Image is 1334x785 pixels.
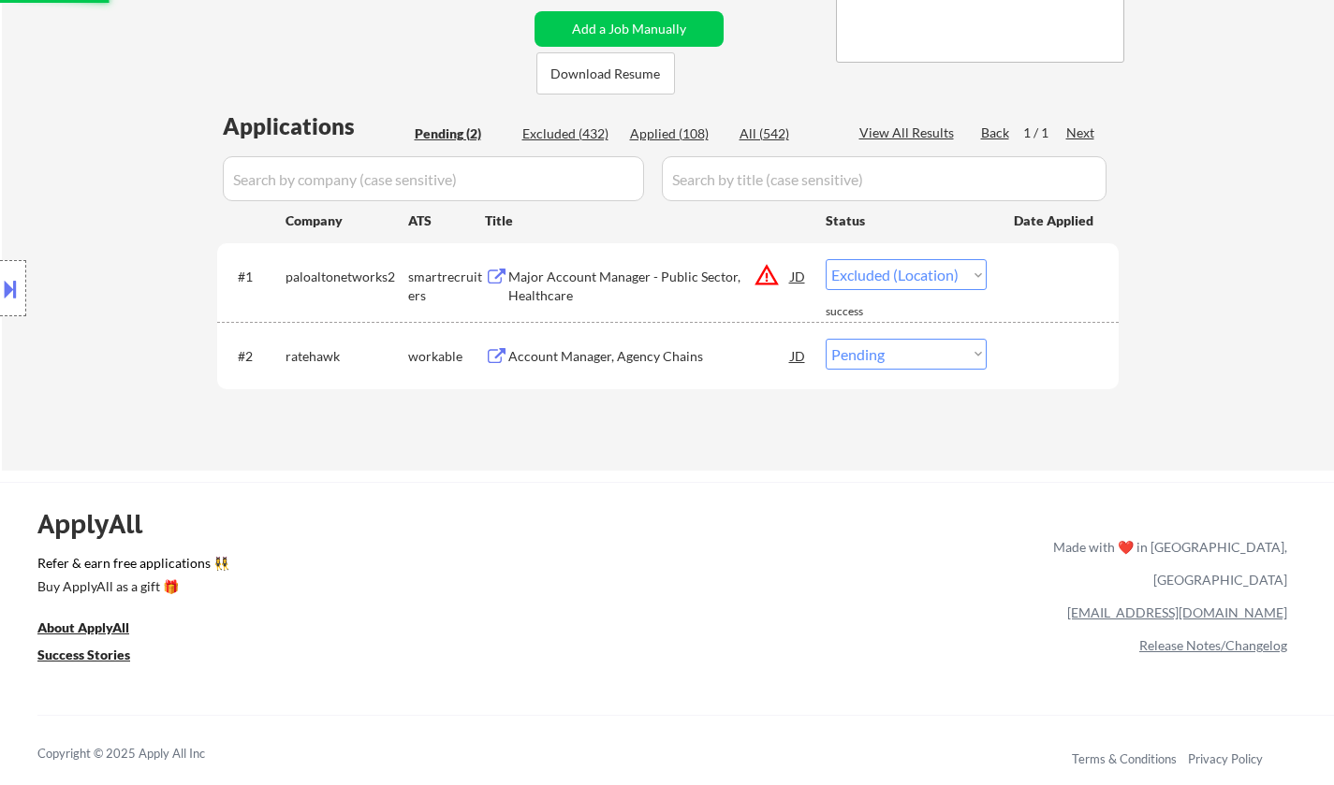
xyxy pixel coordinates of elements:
[1046,531,1287,596] div: Made with ❤️ in [GEOGRAPHIC_DATA], [GEOGRAPHIC_DATA]
[1014,211,1096,230] div: Date Applied
[408,347,485,366] div: workable
[1066,124,1096,142] div: Next
[223,156,644,201] input: Search by company (case sensitive)
[37,580,225,593] div: Buy ApplyAll as a gift 🎁
[37,645,155,668] a: Success Stories
[286,268,408,286] div: paloaltonetworks2
[740,124,833,143] div: All (542)
[826,203,987,237] div: Status
[286,347,408,366] div: ratehawk
[408,268,485,304] div: smartrecruiters
[508,347,791,366] div: Account Manager, Agency Chains
[37,508,164,540] div: ApplyAll
[37,557,662,576] a: Refer & earn free applications 👯‍♀️
[408,211,485,230] div: ATS
[508,268,791,304] div: Major Account Manager - Public Sector, Healthcare
[662,156,1107,201] input: Search by title (case sensitive)
[522,124,616,143] div: Excluded (432)
[37,647,130,662] u: Success Stories
[789,259,808,293] div: JD
[1072,751,1177,766] a: Terms & Conditions
[1067,604,1287,620] a: [EMAIL_ADDRESS][DOMAIN_NAME]
[415,124,508,143] div: Pending (2)
[1139,637,1287,653] a: Release Notes/Changelog
[37,745,253,763] div: Copyright © 2025 Apply All Inc
[37,619,129,635] u: About ApplyAll
[37,618,155,641] a: About ApplyAll
[826,304,901,320] div: success
[536,52,675,94] button: Download Resume
[485,211,808,230] div: Title
[754,262,780,288] button: warning_amber
[1188,751,1263,766] a: Privacy Policy
[535,11,724,47] button: Add a Job Manually
[789,339,808,372] div: JD
[981,124,1011,142] div: Back
[859,124,960,142] div: View All Results
[1023,124,1066,142] div: 1 / 1
[630,124,724,143] div: Applied (108)
[37,576,225,600] a: Buy ApplyAll as a gift 🎁
[286,211,408,230] div: Company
